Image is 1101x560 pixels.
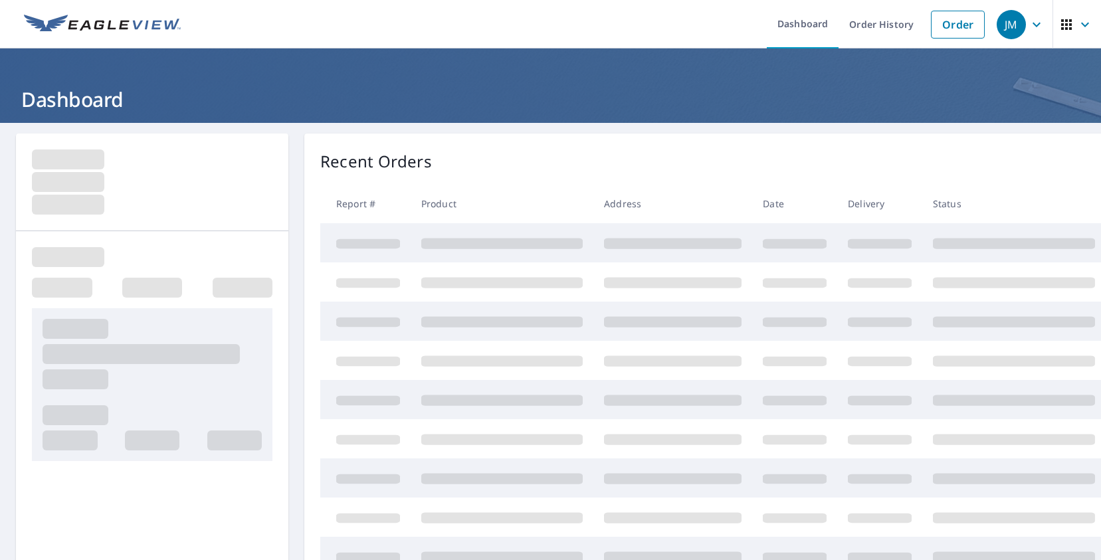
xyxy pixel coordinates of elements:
p: Recent Orders [320,149,432,173]
th: Address [593,184,752,223]
h1: Dashboard [16,86,1085,113]
div: JM [997,10,1026,39]
th: Delivery [837,184,922,223]
th: Report # [320,184,411,223]
img: EV Logo [24,15,181,35]
th: Product [411,184,593,223]
th: Date [752,184,837,223]
a: Order [931,11,985,39]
